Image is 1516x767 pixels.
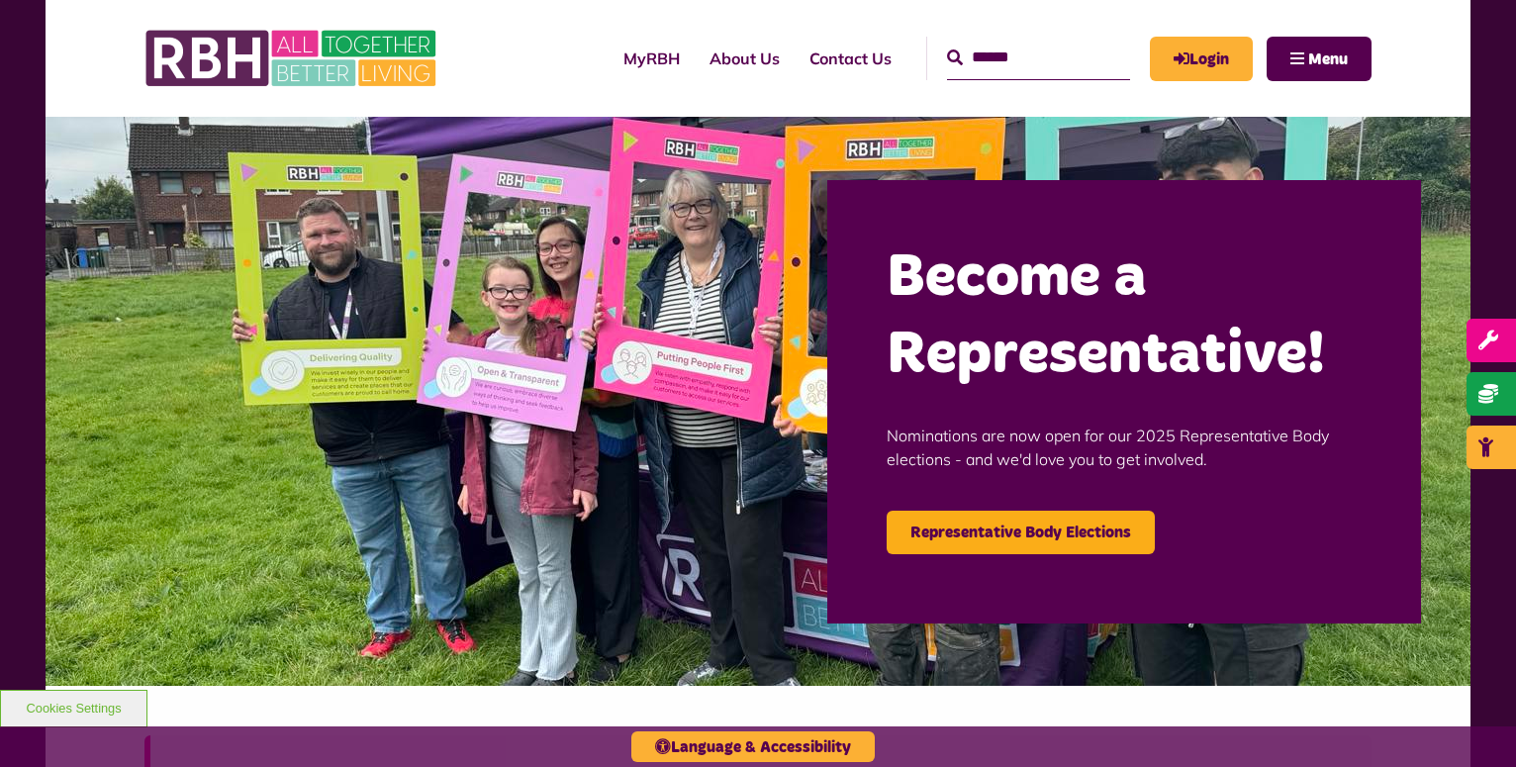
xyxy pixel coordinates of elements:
[1308,51,1348,67] span: Menu
[887,511,1155,554] a: Representative Body Elections
[1150,37,1253,81] a: MyRBH
[1427,678,1516,767] iframe: Netcall Web Assistant for live chat
[631,731,875,762] button: Language & Accessibility
[887,240,1362,394] h2: Become a Representative!
[609,32,695,85] a: MyRBH
[695,32,795,85] a: About Us
[1267,37,1372,81] button: Navigation
[144,20,441,97] img: RBH
[795,32,906,85] a: Contact Us
[46,117,1470,686] img: Image (22)
[887,394,1362,501] p: Nominations are now open for our 2025 Representative Body elections - and we'd love you to get in...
